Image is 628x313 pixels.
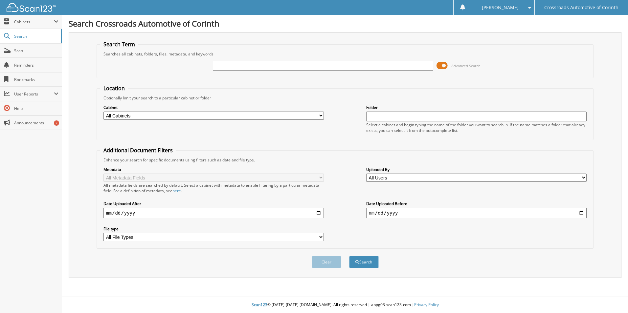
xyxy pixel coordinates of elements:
[103,226,324,232] label: File type
[172,188,181,194] a: here
[69,18,621,29] h1: Search Crossroads Automotive of Corinth
[414,302,439,307] a: Privacy Policy
[103,208,324,218] input: start
[54,120,59,126] div: 7
[100,51,590,57] div: Searches all cabinets, folders, files, metadata, and keywords
[366,167,587,172] label: Uploaded By
[103,201,324,206] label: Date Uploaded After
[366,105,587,110] label: Folder
[7,3,56,12] img: scan123-logo-white.svg
[62,297,628,313] div: © [DATE]-[DATE] [DOMAIN_NAME]. All rights reserved | appg03-scan123-com |
[252,302,267,307] span: Scan123
[100,147,176,154] legend: Additional Document Filters
[14,33,57,39] span: Search
[100,95,590,101] div: Optionally limit your search to a particular cabinet or folder
[482,6,519,10] span: [PERSON_NAME]
[14,19,54,25] span: Cabinets
[349,256,379,268] button: Search
[100,41,138,48] legend: Search Term
[103,105,324,110] label: Cabinet
[100,157,590,163] div: Enhance your search for specific documents using filters such as date and file type.
[14,48,58,53] span: Scan
[100,85,128,92] legend: Location
[451,63,481,68] span: Advanced Search
[14,106,58,111] span: Help
[103,167,324,172] label: Metadata
[366,201,587,206] label: Date Uploaded Before
[312,256,341,268] button: Clear
[544,6,618,10] span: Crossroads Automotive of Corinth
[14,120,58,126] span: Announcements
[14,91,54,97] span: User Reports
[366,122,587,133] div: Select a cabinet and begin typing the name of the folder you want to search in. If the name match...
[14,77,58,82] span: Bookmarks
[366,208,587,218] input: end
[14,62,58,68] span: Reminders
[103,182,324,194] div: All metadata fields are searched by default. Select a cabinet with metadata to enable filtering b...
